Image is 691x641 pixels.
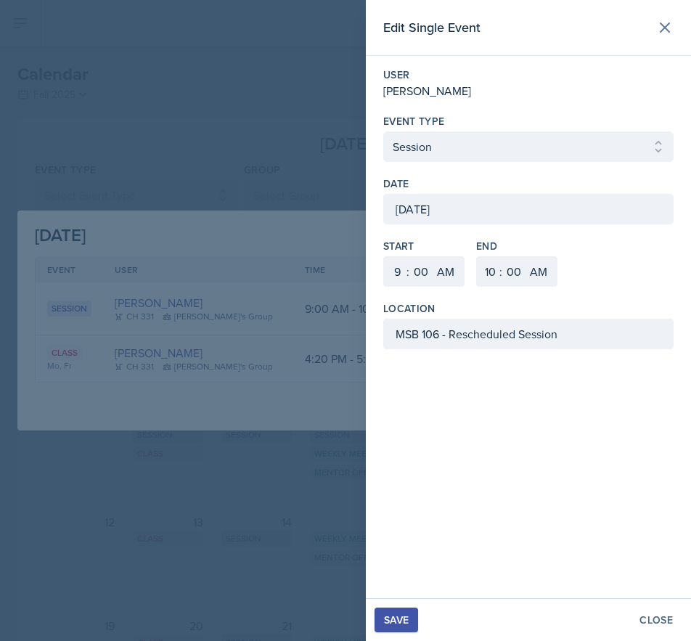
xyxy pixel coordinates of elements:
[384,614,409,626] div: Save
[639,614,673,626] div: Close
[383,17,481,38] h2: Edit Single Event
[630,608,682,632] button: Close
[499,263,502,280] div: :
[383,114,445,128] label: Event Type
[375,608,418,632] button: Save
[383,82,674,99] div: [PERSON_NAME]
[383,176,409,191] label: Date
[383,68,674,82] label: User
[383,239,465,253] label: Start
[383,301,436,316] label: Location
[406,263,409,280] div: :
[383,319,674,349] input: Enter location
[476,239,557,253] label: End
